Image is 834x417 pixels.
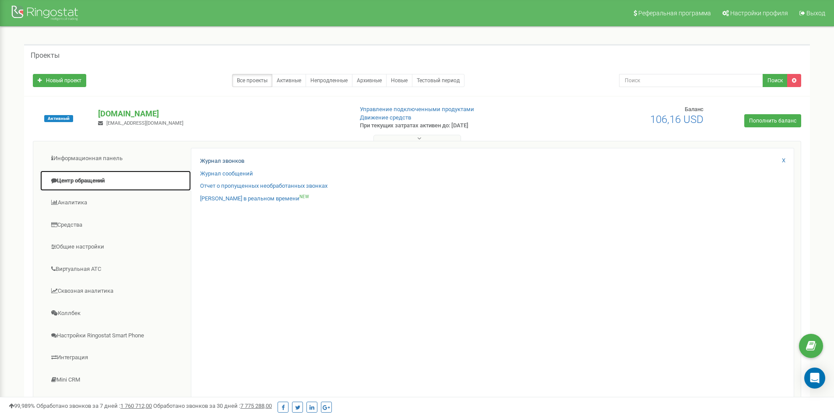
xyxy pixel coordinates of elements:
span: Реферальная программа [638,10,711,17]
a: Средства [40,214,191,236]
u: 1 760 712,00 [120,403,152,409]
a: Общие настройки [40,236,191,258]
span: 99,989% [9,403,35,409]
a: Информационная панель [40,148,191,169]
a: Виртуальная АТС [40,259,191,280]
a: [PERSON_NAME] в реальном времениNEW [200,195,309,203]
div: Open Intercom Messenger [804,368,825,389]
a: Активные [272,74,306,87]
button: Поиск [763,74,788,87]
span: Выход [806,10,825,17]
a: Все проекты [232,74,272,87]
a: Журнал звонков [200,157,244,165]
a: X [782,157,785,165]
a: Настройки Ringostat Smart Phone [40,325,191,347]
a: Движение средств [360,114,411,121]
span: Обработано звонков за 30 дней : [153,403,272,409]
span: 106,16 USD [650,113,704,126]
a: Коллтрекинг [40,391,191,413]
a: Коллбек [40,303,191,324]
a: Сквозная аналитика [40,280,191,302]
u: 7 775 288,00 [240,403,272,409]
a: Архивные [352,74,387,87]
a: Отчет о пропущенных необработанных звонках [200,182,327,190]
span: Баланс [685,106,704,112]
a: Mini CRM [40,369,191,391]
span: [EMAIL_ADDRESS][DOMAIN_NAME] [106,120,183,126]
a: Центр обращений [40,170,191,192]
span: Обработано звонков за 7 дней : [36,403,152,409]
sup: NEW [299,194,309,199]
a: Тестовый период [412,74,465,87]
span: Настройки профиля [730,10,788,17]
a: Непродленные [306,74,352,87]
input: Поиск [619,74,763,87]
a: Пополнить баланс [744,114,801,127]
a: Журнал сообщений [200,170,253,178]
a: Новые [386,74,412,87]
a: Управление подключенными продуктами [360,106,474,112]
span: Активный [44,115,73,122]
h5: Проекты [31,52,60,60]
a: Аналитика [40,192,191,214]
p: При текущих затратах активен до: [DATE] [360,122,542,130]
a: Интеграция [40,347,191,368]
p: [DOMAIN_NAME] [98,108,345,119]
a: Новый проект [33,74,86,87]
